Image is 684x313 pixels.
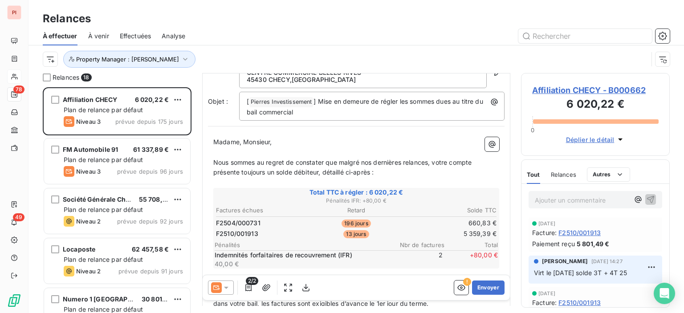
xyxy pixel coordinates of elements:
span: [PERSON_NAME] [542,257,588,265]
span: À effectuer [43,32,77,41]
span: Niveau 2 [76,268,101,275]
span: Paiement reçu [532,239,575,248]
th: Retard [309,206,403,215]
th: Solde TTC [404,206,497,215]
span: Niveau 2 [76,218,101,225]
span: Plan de relance par défaut [64,256,143,263]
span: Plan de relance par défaut [64,206,143,213]
span: Facture : [532,228,557,237]
span: Total TTC à régler : 6 020,22 € [215,188,498,197]
span: Affiliation CHECY - B000662 [532,84,659,96]
span: prévue depuis 91 jours [118,268,183,275]
span: [ [247,98,249,105]
div: grid [43,87,191,313]
span: Nbr de factures [391,241,444,248]
span: 2/2 [246,277,258,285]
span: [DATE] 14:27 [591,259,623,264]
span: 196 jours [342,220,370,228]
th: Factures échues [216,206,309,215]
span: Pénalités [215,241,391,248]
p: 45430 CHECY , [GEOGRAPHIC_DATA] [247,76,479,83]
span: 13 jours [343,230,369,238]
span: 30 801,44 € [142,295,179,303]
span: prévue depuis 175 jours [115,118,183,125]
span: 2 [389,251,443,268]
span: 0 [531,126,534,134]
span: Numero 1 [GEOGRAPHIC_DATA] [63,295,160,303]
span: 6 020,22 € [135,96,169,103]
span: Niveau 3 [76,168,101,175]
span: 78 [13,85,24,93]
span: Virt le [DATE] solde 3T + 4T 25 [534,269,627,276]
span: 18 [81,73,91,81]
td: 660,83 € [404,218,497,228]
td: 5 359,39 € [404,229,497,239]
span: F2504/000731 [216,219,261,228]
span: prévue depuis 96 jours [117,168,183,175]
span: ] Mise en demeure de régler les sommes dues au titre du bail commercial [247,98,485,116]
span: Property Manager : [PERSON_NAME] [76,56,179,63]
span: 55 708,59 € [139,195,177,203]
h3: Relances [43,11,91,27]
img: Logo LeanPay [7,293,21,308]
span: Locaposte [63,245,95,253]
span: Objet : [208,98,228,105]
span: [DATE] [538,221,555,226]
span: Société Générale Chaumont [63,195,150,203]
span: Relances [551,171,576,178]
span: Pierres Investissement [249,97,313,107]
span: Affiliation CHECY [63,96,118,103]
p: 40,00 € [215,260,387,268]
span: Tout [527,171,540,178]
span: F2510/001913 [558,228,601,237]
div: Open Intercom Messenger [654,283,675,304]
span: Effectuées [120,32,151,41]
span: Niveau 3 [76,118,101,125]
p: Indemnités forfaitaires de recouvrement (IFR) [215,251,387,260]
span: Total [444,241,498,248]
span: Plan de relance par défaut [64,106,143,114]
span: [DATE] [538,291,555,296]
span: prévue depuis 92 jours [117,218,183,225]
input: Rechercher [518,29,652,43]
span: FM Automobile 91 [63,146,118,153]
button: Property Manager : [PERSON_NAME] [63,51,195,68]
div: PI [7,5,21,20]
span: 62 457,58 € [132,245,169,253]
span: Plan de relance par défaut [64,305,143,313]
span: + 80,00 € [444,251,498,268]
button: Déplier le détail [563,134,628,145]
span: Pénalités IFR : + 80,00 € [215,197,498,205]
span: F2510/001913 [216,229,258,238]
span: 61 337,89 € [133,146,169,153]
span: 5 801,49 € [577,239,610,248]
span: Nous sommes au regret de constater que malgré nos dernières relances, votre compte présente toujo... [213,159,473,176]
span: Plan de relance par défaut [64,156,143,163]
span: Déplier le détail [566,135,615,144]
h3: 6 020,22 € [532,96,659,114]
span: F2510/001913 [558,298,601,307]
span: 49 [13,213,24,221]
span: Analyse [162,32,185,41]
button: Envoyer [472,280,505,295]
span: Madame, Monsieur, [213,138,272,146]
button: Autres [587,167,630,182]
span: Facture : [532,298,557,307]
span: Relances [53,73,79,82]
span: À venir [88,32,109,41]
